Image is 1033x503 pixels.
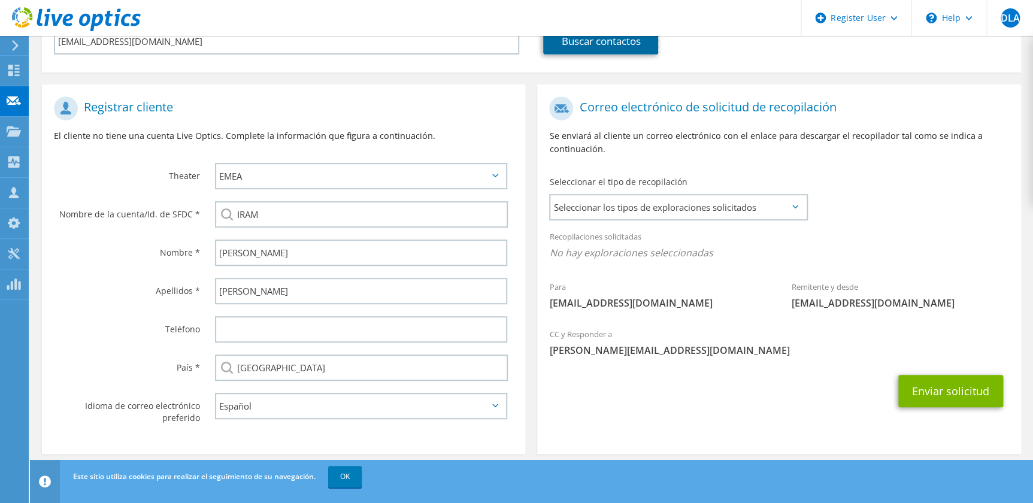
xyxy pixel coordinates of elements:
[549,129,1008,156] p: Se enviará al cliente un correo electrónico con el enlace para descargar el recopilador tal como ...
[549,246,1008,259] span: No hay exploraciones seleccionadas
[54,129,513,143] p: El cliente no tiene una cuenta Live Optics. Complete la información que figura a continuación.
[54,278,200,297] label: Apellidos *
[898,375,1003,407] button: Enviar solicitud
[328,466,362,487] a: OK
[549,176,687,188] label: Seleccionar el tipo de recopilación
[54,96,507,120] h1: Registrar cliente
[1001,8,1020,28] span: DLA
[543,28,658,54] a: Buscar contactos
[779,274,1021,316] div: Remitente y desde
[926,13,937,23] svg: \n
[791,296,1009,310] span: [EMAIL_ADDRESS][DOMAIN_NAME]
[549,96,1002,120] h1: Correo electrónico de solicitud de recopilación
[550,195,806,219] span: Seleccionar los tipos de exploraciones solicitados
[54,316,200,335] label: Teléfono
[54,393,200,424] label: Idioma de correo electrónico preferido
[54,163,200,182] label: Theater
[549,296,767,310] span: [EMAIL_ADDRESS][DOMAIN_NAME]
[54,240,200,259] label: Nombre *
[549,344,1008,357] span: [PERSON_NAME][EMAIL_ADDRESS][DOMAIN_NAME]
[54,201,200,220] label: Nombre de la cuenta/Id. de SFDC *
[537,224,1020,268] div: Recopilaciones solicitadas
[537,322,1020,363] div: CC y Responder a
[537,274,779,316] div: Para
[73,471,316,481] span: Este sitio utiliza cookies para realizar el seguimiento de su navegación.
[54,354,200,374] label: País *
